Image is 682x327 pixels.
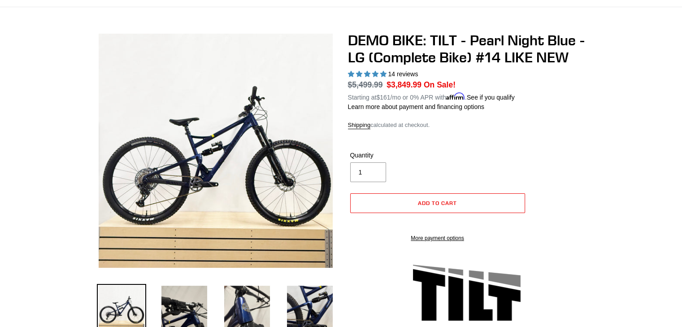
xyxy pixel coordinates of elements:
span: 5.00 stars [348,70,388,78]
span: 14 reviews [388,70,418,78]
s: $5,499.99 [348,80,383,89]
span: Affirm [446,92,465,100]
a: Learn more about payment and financing options [348,103,484,110]
a: See if you qualify - Learn more about Affirm Financing (opens in modal) [467,94,515,101]
div: calculated at checkout. [348,121,586,130]
span: $3,849.99 [387,80,421,89]
label: Quantity [350,151,435,160]
span: Add to cart [418,200,457,206]
a: More payment options [350,234,525,242]
h1: DEMO BIKE: TILT - Pearl Night Blue - LG (Complete Bike) #14 LIKE NEW [348,32,586,66]
button: Add to cart [350,193,525,213]
span: On Sale! [424,79,456,91]
p: Starting at /mo or 0% APR with . [348,91,515,102]
a: Shipping [348,122,371,129]
span: $161 [376,94,390,101]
